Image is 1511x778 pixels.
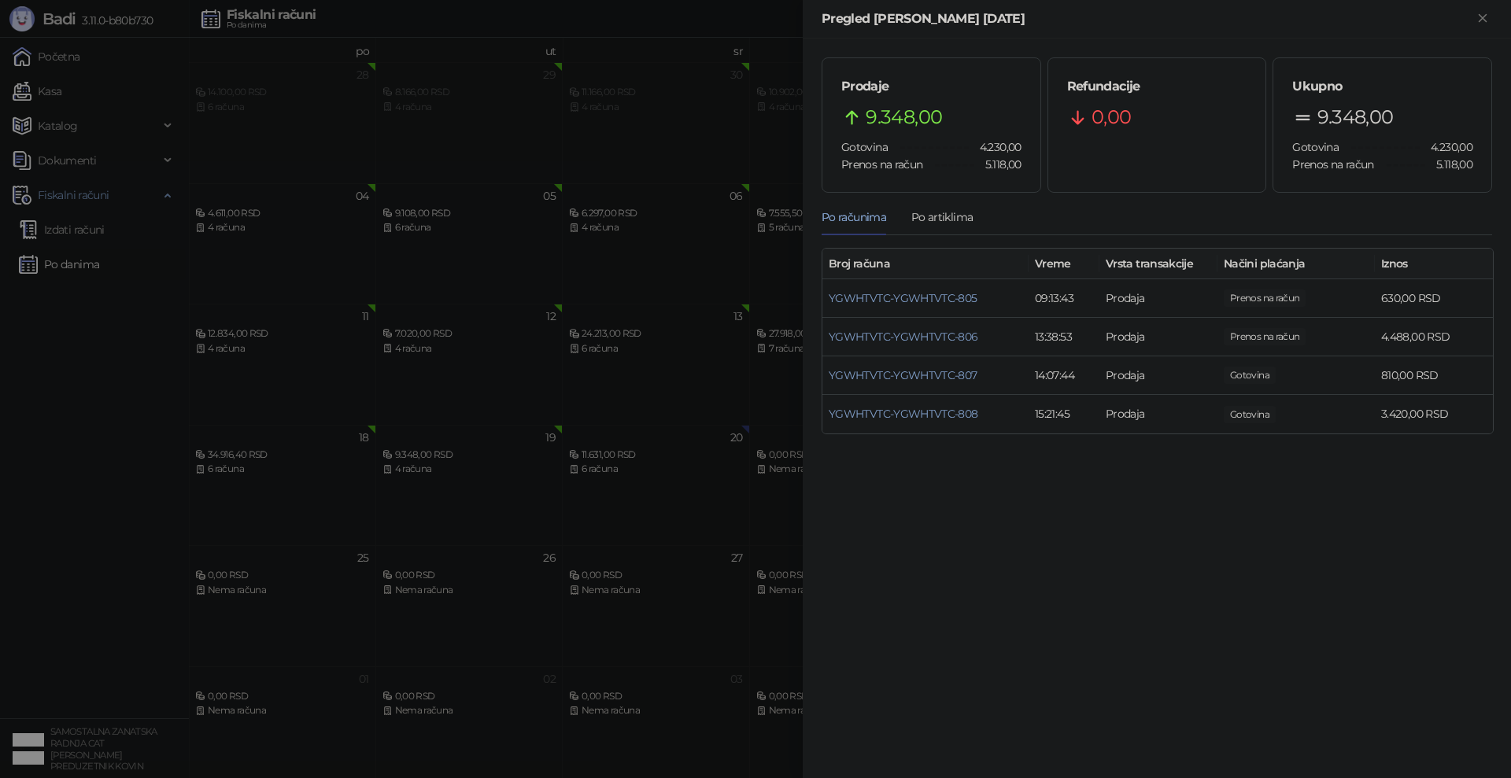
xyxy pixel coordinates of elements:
[1224,289,1306,307] span: 630,00
[1099,249,1217,279] th: Vrsta transakcije
[911,208,973,226] div: Po artiklima
[1420,138,1472,156] span: 4.230,00
[1224,406,1276,423] span: 3.420,00
[841,77,1021,96] h5: Prodaje
[1292,157,1373,171] span: Prenos na račun
[829,368,977,382] a: YGWHTVTC-YGWHTVTC-807
[1473,9,1492,28] button: Zatvori
[1375,395,1493,433] td: 3.420,00 RSD
[1375,318,1493,356] td: 4.488,00 RSD
[1375,249,1493,279] th: Iznos
[1099,356,1217,395] td: Prodaja
[1029,318,1099,356] td: 13:38:53
[822,208,886,226] div: Po računima
[1375,356,1493,395] td: 810,00 RSD
[1224,328,1306,345] span: 4.488,00
[822,249,1029,279] th: Broj računa
[1099,318,1217,356] td: Prodaja
[866,102,942,132] span: 9.348,00
[1292,140,1339,154] span: Gotovina
[829,407,978,421] a: YGWHTVTC-YGWHTVTC-808
[1425,156,1472,173] span: 5.118,00
[1029,249,1099,279] th: Vreme
[1292,77,1472,96] h5: Ukupno
[969,138,1021,156] span: 4.230,00
[841,157,922,171] span: Prenos na račun
[1067,77,1247,96] h5: Refundacije
[1217,249,1375,279] th: Načini plaćanja
[1375,279,1493,318] td: 630,00 RSD
[1224,367,1276,384] span: 810,00
[829,291,977,305] a: YGWHTVTC-YGWHTVTC-805
[1029,395,1099,433] td: 15:21:45
[974,156,1021,173] span: 5.118,00
[1099,279,1217,318] td: Prodaja
[1092,102,1131,132] span: 0,00
[822,9,1473,28] div: Pregled [PERSON_NAME] [DATE]
[829,330,978,344] a: YGWHTVTC-YGWHTVTC-806
[1099,395,1217,433] td: Prodaja
[1029,356,1099,395] td: 14:07:44
[841,140,888,154] span: Gotovina
[1029,279,1099,318] td: 09:13:43
[1317,102,1394,132] span: 9.348,00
